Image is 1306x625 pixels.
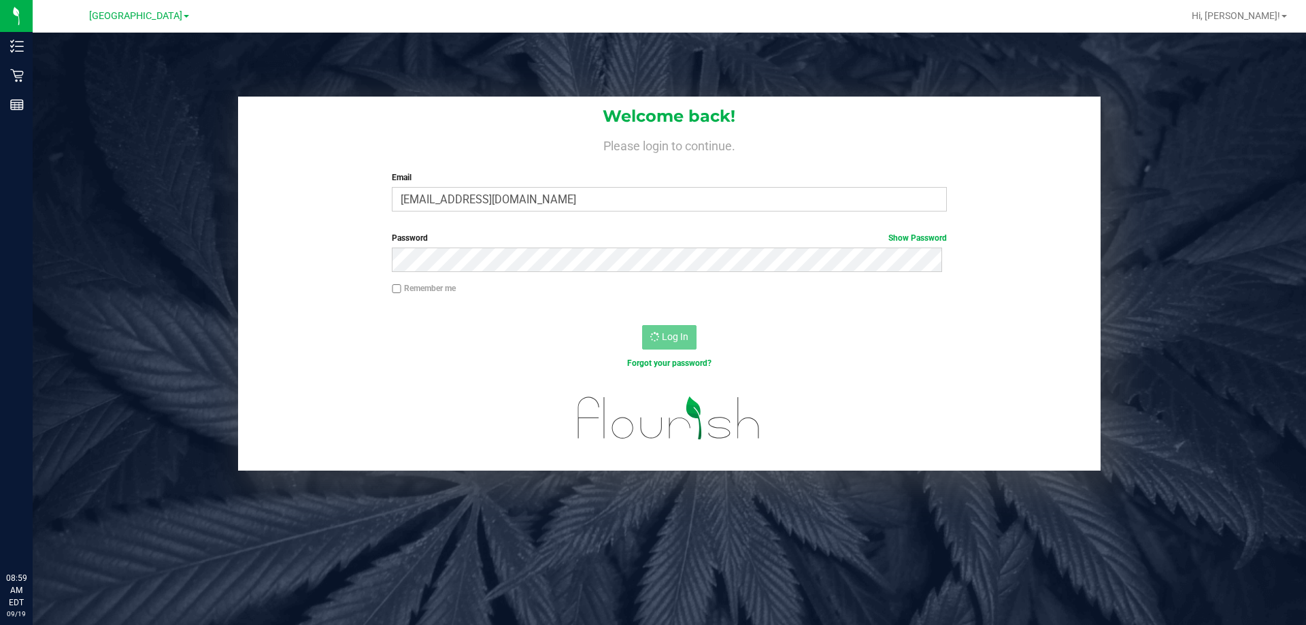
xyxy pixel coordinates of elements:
[6,572,27,609] p: 08:59 AM EDT
[10,39,24,53] inline-svg: Inventory
[89,10,182,22] span: [GEOGRAPHIC_DATA]
[238,136,1101,152] h4: Please login to continue.
[392,171,946,184] label: Email
[662,331,688,342] span: Log In
[238,107,1101,125] h1: Welcome back!
[1192,10,1280,21] span: Hi, [PERSON_NAME]!
[10,98,24,112] inline-svg: Reports
[642,325,697,350] button: Log In
[10,69,24,82] inline-svg: Retail
[392,282,456,294] label: Remember me
[6,609,27,619] p: 09/19
[392,284,401,294] input: Remember me
[392,233,428,243] span: Password
[561,384,777,453] img: flourish_logo.svg
[888,233,947,243] a: Show Password
[627,358,711,368] a: Forgot your password?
